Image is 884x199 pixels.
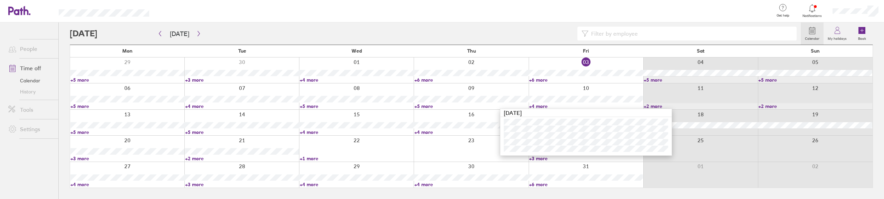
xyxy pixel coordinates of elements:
[801,35,824,41] label: Calendar
[238,48,246,54] span: Tue
[467,48,476,54] span: Thu
[185,77,299,83] a: +3 more
[758,103,872,109] a: +2 more
[3,61,58,75] a: Time off
[801,3,824,18] a: Notifications
[644,103,758,109] a: +2 more
[300,181,414,188] a: +4 more
[70,103,184,109] a: +5 more
[414,181,528,188] a: +4 more
[3,122,58,136] a: Settings
[122,48,133,54] span: Mon
[70,181,184,188] a: +4 more
[824,22,851,45] a: My holidays
[529,77,643,83] a: +6 more
[824,35,851,41] label: My holidays
[772,13,794,18] span: Get help
[697,48,704,54] span: Sat
[414,77,528,83] a: +6 more
[70,129,184,135] a: +5 more
[801,22,824,45] a: Calendar
[854,35,870,41] label: Book
[644,77,758,83] a: +5 more
[414,129,528,135] a: +4 more
[352,48,362,54] span: Wed
[529,155,643,162] a: +3 more
[3,86,58,97] a: History
[851,22,873,45] a: Book
[300,155,414,162] a: +1 more
[185,103,299,109] a: +4 more
[3,103,58,117] a: Tools
[300,77,414,83] a: +4 more
[164,28,195,39] button: [DATE]
[185,155,299,162] a: +2 more
[185,129,299,135] a: +5 more
[758,77,872,83] a: +5 more
[300,129,414,135] a: +4 more
[70,77,184,83] a: +5 more
[588,27,792,40] input: Filter by employee
[414,103,528,109] a: +5 more
[529,103,643,109] a: +4 more
[185,181,299,188] a: +3 more
[801,14,824,18] span: Notifications
[583,48,589,54] span: Fri
[529,181,643,188] a: +6 more
[500,109,672,117] div: [DATE]
[3,75,58,86] a: Calendar
[811,48,820,54] span: Sun
[3,42,58,56] a: People
[70,155,184,162] a: +3 more
[300,103,414,109] a: +5 more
